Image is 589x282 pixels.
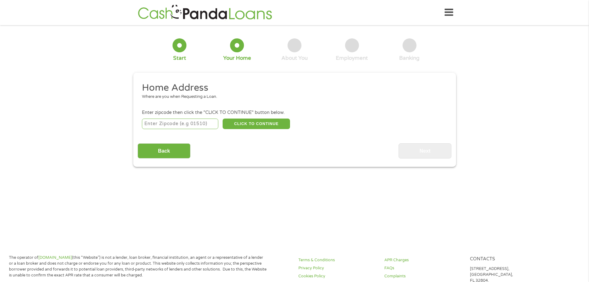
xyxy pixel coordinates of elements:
a: Privacy Policy [298,265,377,271]
input: Next [399,143,451,158]
a: FAQs [384,265,463,271]
a: [DOMAIN_NAME] [38,255,72,260]
a: Cookies Policy [298,273,377,279]
button: CLICK TO CONTINUE [223,119,290,129]
div: About You [281,55,308,62]
div: Start [173,55,186,62]
div: Your Home [223,55,251,62]
p: The operator of (this “Website”) is not a lender, loan broker, financial institution, an agent or... [9,255,267,278]
a: Terms & Conditions [298,257,377,263]
div: Banking [399,55,420,62]
img: GetLoanNow Logo [136,4,274,21]
a: APR Charges [384,257,463,263]
input: Enter Zipcode (e.g 01510) [142,119,218,129]
a: Complaints [384,273,463,279]
div: Employment [336,55,368,62]
h4: Contacts [470,256,548,262]
div: Where are you when Requesting a Loan. [142,94,442,100]
h2: Home Address [142,82,442,94]
div: Enter zipcode then click the "CLICK TO CONTINUE" button below. [142,109,447,116]
input: Back [138,143,190,158]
